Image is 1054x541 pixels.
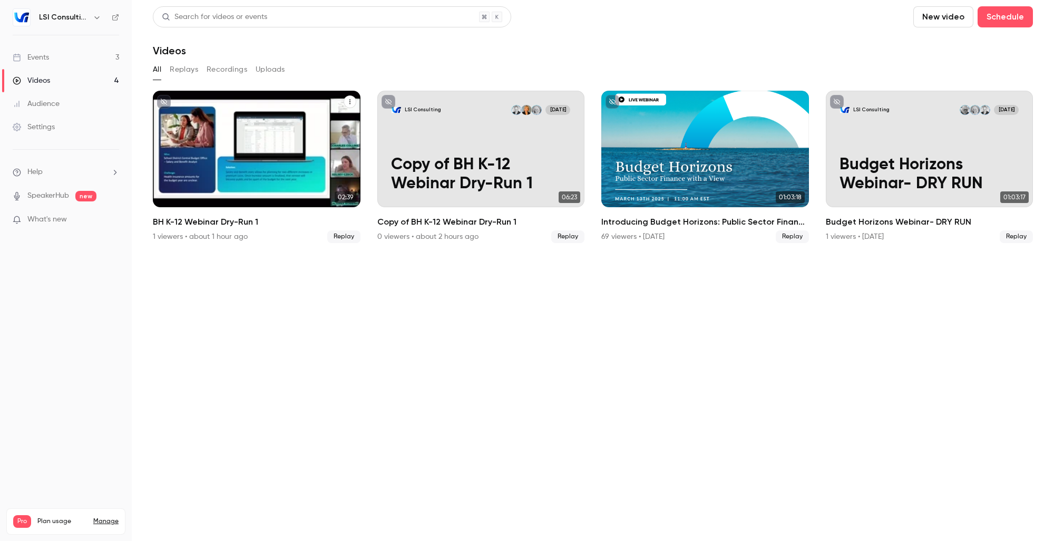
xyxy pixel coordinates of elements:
button: Replays [170,61,198,78]
span: Replay [776,230,809,243]
img: Copy of BH K-12 Webinar Dry-Run 1 [391,105,402,115]
a: 01:03:18Introducing Budget Horizons: Public Sector Finance with a View69 viewers • [DATE]Replay [601,91,809,243]
img: Budget Horizons Webinar- DRY RUN [840,105,850,115]
span: What's new [27,214,67,225]
span: 01:03:18 [776,191,805,203]
span: Replay [1000,230,1033,243]
li: Introducing Budget Horizons: Public Sector Finance with a View [601,91,809,243]
p: LSI Consulting [853,107,890,113]
p: Budget Horizons Webinar- DRY RUN [840,156,1019,193]
img: Charles Collins [980,105,990,115]
span: 01:03:17 [1000,191,1029,203]
li: BH K-12 Webinar Dry-Run 1 [153,91,360,243]
div: Settings [13,122,55,132]
p: LSI Consulting [405,107,441,113]
button: unpublished [830,95,844,109]
div: 69 viewers • [DATE] [601,231,665,242]
div: 1 viewers • [DATE] [826,231,884,242]
h2: Copy of BH K-12 Webinar Dry-Run 1 [377,216,585,228]
div: Audience [13,99,60,109]
span: Replay [551,230,584,243]
h2: Budget Horizons Webinar- DRY RUN [826,216,1033,228]
div: Events [13,52,49,63]
img: Alanna Robbins [521,105,532,115]
button: Recordings [207,61,247,78]
h2: Introducing Budget Horizons: Public Sector Finance with a View [601,216,809,228]
span: Plan usage [37,517,87,526]
a: 02:39BH K-12 Webinar Dry-Run 11 viewers • about 1 hour agoReplay [153,91,360,243]
span: [DATE] [545,105,570,115]
li: help-dropdown-opener [13,167,119,178]
a: Budget Horizons Webinar- DRY RUNLSI ConsultingCharles CollinsKelsey CzeckTodd Dry[DATE]Budget Hor... [826,91,1033,243]
button: Schedule [978,6,1033,27]
button: unpublished [606,95,619,109]
span: Help [27,167,43,178]
img: LSI Consulting [13,9,30,26]
div: 1 viewers • about 1 hour ago [153,231,248,242]
div: Search for videos or events [162,12,267,23]
span: new [75,191,96,201]
a: Manage [93,517,119,526]
iframe: Noticeable Trigger [106,215,119,225]
h6: LSI Consulting [39,12,89,23]
span: 02:39 [335,191,356,203]
span: 06:23 [559,191,580,203]
p: Copy of BH K-12 Webinar Dry-Run 1 [391,156,570,193]
button: New video [913,6,973,27]
span: [DATE] [994,105,1019,115]
button: All [153,61,161,78]
img: Kelsey Czeck [970,105,980,115]
li: Budget Horizons Webinar- DRY RUN [826,91,1033,243]
h1: Videos [153,44,186,57]
span: Replay [327,230,360,243]
img: Charles Collins [511,105,522,115]
button: unpublished [157,95,171,109]
button: unpublished [382,95,395,109]
img: Todd Dry [960,105,970,115]
h2: BH K-12 Webinar Dry-Run 1 [153,216,360,228]
a: Copy of BH K-12 Webinar Dry-Run 1LSI ConsultingKelsey CzeckAlanna RobbinsCharles Collins[DATE]Cop... [377,91,585,243]
li: Copy of BH K-12 Webinar Dry-Run 1 [377,91,585,243]
div: 0 viewers • about 2 hours ago [377,231,479,242]
div: Videos [13,75,50,86]
ul: Videos [153,91,1033,243]
section: Videos [153,6,1033,535]
img: Kelsey Czeck [531,105,542,115]
span: Pro [13,515,31,528]
button: Uploads [256,61,285,78]
a: SpeakerHub [27,190,69,201]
